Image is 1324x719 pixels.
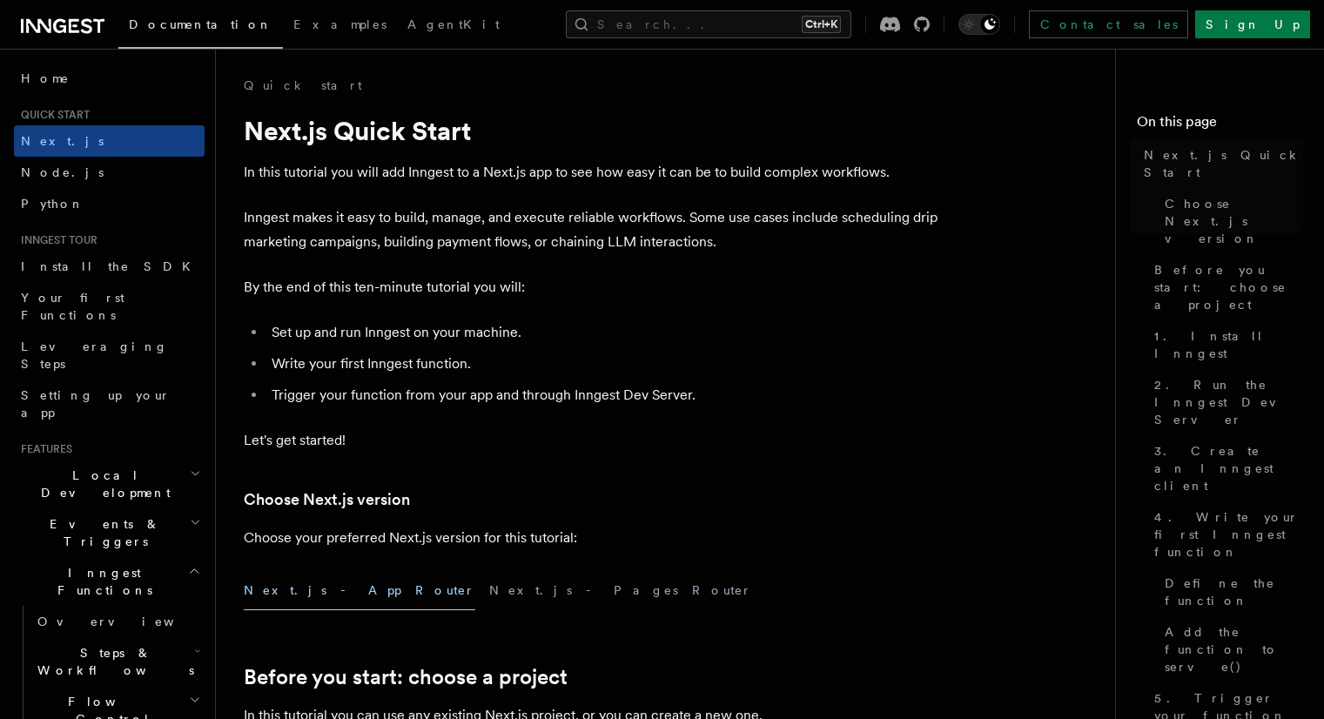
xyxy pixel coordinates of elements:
span: AgentKit [407,17,500,31]
a: 2. Run the Inngest Dev Server [1147,369,1303,435]
a: Node.js [14,157,205,188]
span: Local Development [14,467,190,501]
a: 3. Create an Inngest client [1147,435,1303,501]
span: 2. Run the Inngest Dev Server [1154,376,1303,428]
span: Overview [37,615,217,628]
span: Define the function [1165,575,1303,609]
a: Choose Next.js version [1158,188,1303,254]
a: Before you start: choose a project [1147,254,1303,320]
span: Your first Functions [21,291,124,322]
h1: Next.js Quick Start [244,115,940,146]
button: Local Development [14,460,205,508]
a: Quick start [244,77,362,94]
a: Documentation [118,5,283,49]
a: Examples [283,5,397,47]
a: 4. Write your first Inngest function [1147,501,1303,568]
li: Write your first Inngest function. [266,352,940,376]
a: Setting up your app [14,380,205,428]
span: Before you start: choose a project [1154,261,1303,313]
span: Choose Next.js version [1165,195,1303,247]
span: Features [14,442,72,456]
p: By the end of this ten-minute tutorial you will: [244,275,940,299]
span: Inngest Functions [14,564,188,599]
a: Your first Functions [14,282,205,331]
a: Define the function [1158,568,1303,616]
a: Leveraging Steps [14,331,205,380]
a: Next.js [14,125,205,157]
span: 1. Install Inngest [1154,327,1303,362]
a: Install the SDK [14,251,205,282]
a: Choose Next.js version [244,487,410,512]
button: Toggle dark mode [958,14,1000,35]
span: Install the SDK [21,259,201,273]
span: Examples [293,17,386,31]
span: Home [21,70,70,87]
a: Add the function to serve() [1158,616,1303,682]
a: Sign Up [1195,10,1310,38]
li: Set up and run Inngest on your machine. [266,320,940,345]
p: Inngest makes it easy to build, manage, and execute reliable workflows. Some use cases include sc... [244,205,940,254]
a: Overview [30,606,205,637]
span: Events & Triggers [14,515,190,550]
span: Add the function to serve() [1165,623,1303,675]
h4: On this page [1137,111,1303,139]
span: Python [21,197,84,211]
button: Search...Ctrl+K [566,10,851,38]
button: Inngest Functions [14,557,205,606]
a: 1. Install Inngest [1147,320,1303,369]
span: Leveraging Steps [21,339,168,371]
span: Steps & Workflows [30,644,194,679]
a: Contact sales [1029,10,1188,38]
button: Next.js - App Router [244,571,475,610]
a: AgentKit [397,5,510,47]
p: Choose your preferred Next.js version for this tutorial: [244,526,940,550]
span: Inngest tour [14,233,97,247]
span: Node.js [21,165,104,179]
a: Before you start: choose a project [244,665,568,689]
span: Next.js [21,134,104,148]
button: Next.js - Pages Router [489,571,752,610]
span: Documentation [129,17,272,31]
a: Python [14,188,205,219]
button: Events & Triggers [14,508,205,557]
span: 4. Write your first Inngest function [1154,508,1303,561]
button: Steps & Workflows [30,637,205,686]
span: 3. Create an Inngest client [1154,442,1303,494]
p: Let's get started! [244,428,940,453]
a: Next.js Quick Start [1137,139,1303,188]
p: In this tutorial you will add Inngest to a Next.js app to see how easy it can be to build complex... [244,160,940,185]
li: Trigger your function from your app and through Inngest Dev Server. [266,383,940,407]
span: Next.js Quick Start [1144,146,1303,181]
span: Setting up your app [21,388,171,420]
kbd: Ctrl+K [802,16,841,33]
span: Quick start [14,108,90,122]
a: Home [14,63,205,94]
